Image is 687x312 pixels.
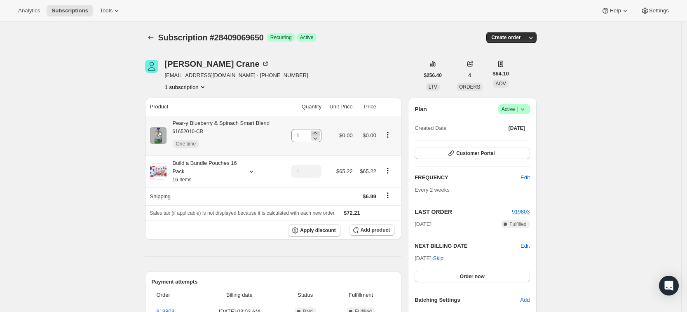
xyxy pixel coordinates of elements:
h6: Batching Settings [415,296,520,304]
span: $0.00 [363,132,376,138]
small: 61652010-CR [173,129,204,134]
span: [DATE] [509,125,525,131]
button: Add [515,293,535,307]
span: Add [520,296,530,304]
span: Every 2 weeks [415,187,450,193]
span: Sales tax (if applicable) is not displayed because it is calculated with each new order. [150,210,336,216]
th: Unit Price [324,98,355,116]
button: Shipping actions [381,191,394,200]
span: Analytics [18,7,40,14]
span: Subscriptions [52,7,88,14]
th: Product [145,98,286,116]
span: Create order [491,34,521,41]
span: Fulfilled [509,221,526,228]
h2: LAST ORDER [415,208,512,216]
button: Product actions [165,83,207,91]
div: [PERSON_NAME] Crane [165,60,270,68]
button: Tools [95,5,126,16]
th: Price [355,98,379,116]
button: Subscriptions [145,32,157,43]
span: Recurring [270,34,292,41]
span: AOV [495,81,506,87]
span: Skip [433,254,443,263]
div: Pear-y Blueberry & Spinach Smart Blend [166,119,270,152]
button: Product actions [381,130,394,139]
span: Customer Portal [456,150,495,157]
span: [DATE] [415,220,431,228]
th: Quantity [285,98,324,116]
button: Analytics [13,5,45,16]
button: Help [596,5,634,16]
span: [EMAIL_ADDRESS][DOMAIN_NAME] · [PHONE_NUMBER] [165,71,308,80]
div: Build a Bundle Pouches 16 Pack [166,159,241,184]
button: Customer Portal [415,148,530,159]
span: LTV [429,84,437,90]
button: Order now [415,271,530,282]
span: Tools [100,7,113,14]
button: Add product [349,224,395,236]
h2: Plan [415,105,427,113]
span: Order now [460,273,485,280]
span: | [517,106,518,113]
span: Add product [361,227,390,233]
h2: NEXT BILLING DATE [415,242,521,250]
span: Active [300,34,314,41]
button: Settings [636,5,674,16]
span: Fulfillment [332,291,390,299]
button: Apply discount [288,224,341,237]
button: 919803 [512,208,530,216]
span: Status [284,291,327,299]
button: Product actions [381,166,394,175]
img: product img [150,127,166,144]
button: 4 [463,70,476,81]
th: Shipping [145,187,286,205]
span: Created Date [415,124,446,132]
a: 919803 [512,209,530,215]
button: [DATE] [504,122,530,134]
span: $65.22 [336,168,353,174]
span: $64.10 [492,70,509,78]
button: Create order [486,32,525,43]
span: One time [176,141,196,147]
button: Edit [516,171,535,184]
span: 4 [468,72,471,79]
div: Open Intercom Messenger [659,276,679,296]
span: $256.40 [424,72,442,79]
span: ORDERS [459,84,480,90]
th: Order [152,286,198,304]
span: Apply discount [300,227,336,234]
span: Help [610,7,621,14]
button: $256.40 [419,70,447,81]
span: Claire Crane [145,60,158,73]
span: Edit [521,174,530,182]
span: $0.00 [339,132,353,138]
small: 16 Items [173,177,192,183]
span: $65.22 [360,168,376,174]
span: Billing date [200,291,279,299]
span: $6.99 [363,193,376,199]
h2: FREQUENCY [415,174,521,182]
span: [DATE] · [415,255,443,261]
span: Active [502,105,527,113]
h2: Payment attempts [152,278,395,286]
button: Edit [521,242,530,250]
span: Settings [649,7,669,14]
button: Skip [428,252,448,265]
span: $72.21 [344,210,360,216]
button: Subscriptions [47,5,93,16]
span: Subscription #28409069650 [158,33,264,42]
